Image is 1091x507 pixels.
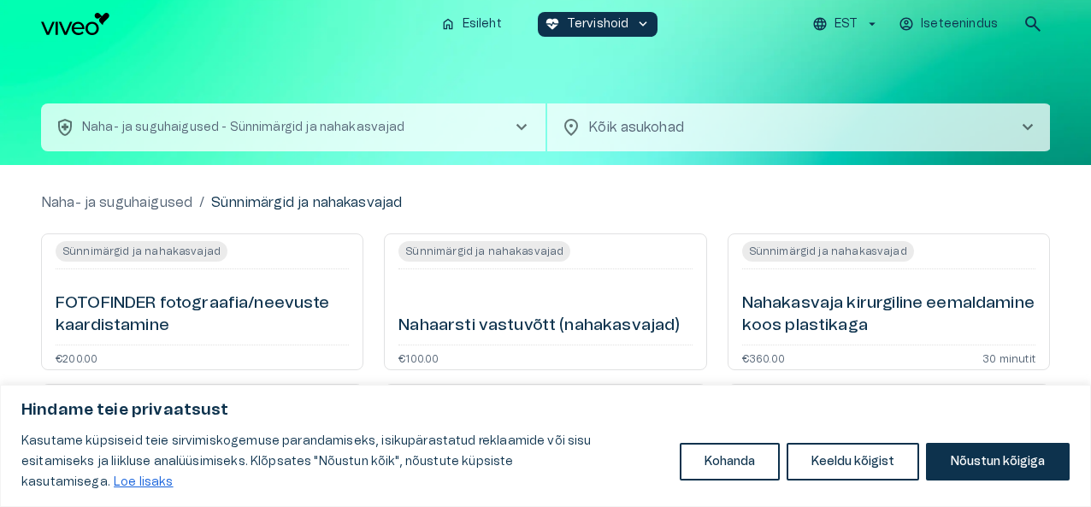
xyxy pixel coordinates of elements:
a: Navigate to homepage [41,13,427,35]
span: chevron_right [511,117,532,138]
p: EST [834,15,858,33]
button: ecg_heartTervishoidkeyboard_arrow_down [538,12,658,37]
button: Kohanda [680,443,780,480]
span: Sünnimärgid ja nahakasvajad [398,244,570,259]
button: EST [810,12,882,37]
h6: Nahaarsti vastuvõtt (nahakasvajad) [398,315,680,338]
span: chevron_right [1017,117,1038,138]
p: €360.00 [742,352,785,363]
span: home [440,16,456,32]
a: Open service booking details [384,233,706,370]
p: Kõik asukohad [588,117,990,138]
p: 30 minutit [982,352,1035,363]
p: Kasutame küpsiseid teie sirvimiskogemuse parandamiseks, isikupärastatud reklaamide või sisu esita... [21,431,667,492]
h6: Nahakasvaja kirurgiline eemaldamine koos plastikaga [742,292,1035,338]
span: health_and_safety [55,117,75,138]
button: open search modal [1016,7,1050,41]
p: Hindame teie privaatsust [21,400,1070,421]
span: keyboard_arrow_down [635,16,651,32]
img: Viveo logo [41,13,109,35]
span: Sünnimärgid ja nahakasvajad [56,244,227,259]
button: homeEsileht [433,12,510,37]
p: €100.00 [398,352,439,363]
span: location_on [561,117,581,138]
button: health_and_safetyNaha- ja suguhaigused - Sünnimärgid ja nahakasvajadchevron_right [41,103,545,151]
p: Tervishoid [567,15,629,33]
p: Sünnimärgid ja nahakasvajad [211,192,402,213]
button: Nõustun kõigiga [926,443,1070,480]
span: Sünnimärgid ja nahakasvajad [742,244,914,259]
p: Naha- ja suguhaigused - Sünnimärgid ja nahakasvajad [82,119,405,137]
h6: FOTOFINDER fotograafia/neevuste kaardistamine [56,292,349,338]
p: / [199,192,204,213]
button: Keeldu kõigist [787,443,919,480]
button: Iseteenindus [896,12,1002,37]
a: Open service booking details [728,233,1050,370]
a: Naha- ja suguhaigused [41,192,192,213]
p: Iseteenindus [921,15,998,33]
a: Open service booking details [41,233,363,370]
p: €200.00 [56,352,97,363]
span: ecg_heart [545,16,560,32]
p: Esileht [463,15,502,33]
a: Loe lisaks [113,475,174,489]
span: search [1023,14,1043,34]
